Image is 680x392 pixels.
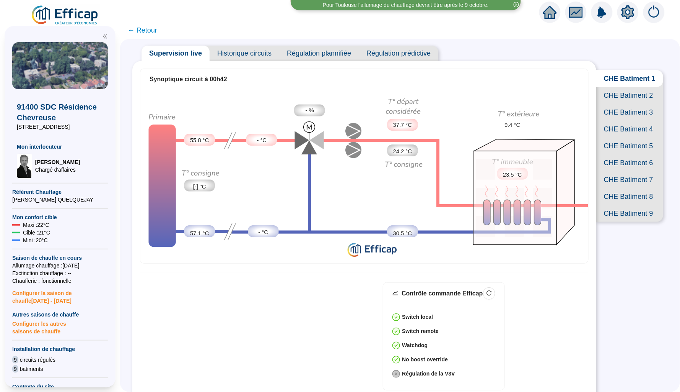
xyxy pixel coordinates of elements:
[150,75,579,84] div: Synoptique circuit à 00h42
[31,5,100,26] img: efficap energie logo
[35,158,80,166] span: [PERSON_NAME]
[12,188,108,196] span: Référent Chauffage
[12,311,108,318] span: Autres saisons de chauffe
[402,371,455,377] strong: Régulation de la V3V
[306,106,314,115] span: - %
[359,46,438,61] span: Régulation prédictive
[591,2,613,23] img: alerts
[596,121,663,138] span: CHE Batiment 4
[621,5,635,19] span: setting
[392,328,400,335] span: check-circle
[190,229,209,238] span: 57.1 °C
[402,289,483,298] div: Contrôle commande Efficap
[596,87,663,104] span: CHE Batiment 2
[259,228,268,236] span: - °C
[12,213,108,221] span: Mon confort cible
[12,383,108,390] span: Contexte du site
[140,90,588,261] img: circuit-supervision.724c8d6b72cc0638e748.png
[393,121,412,129] span: 37.7 °C
[12,269,108,277] span: Exctinction chauffage : --
[17,102,103,123] span: 91400 SDC Résidence Chevreuse
[393,229,412,238] span: 30.5 °C
[23,229,50,236] span: Cible : 21 °C
[596,104,663,121] span: CHE Batiment 3
[323,1,489,9] div: Pour Toulouse l'allumage du chauffage devrait être après le 9 octobre.
[12,262,108,269] span: Allumage chauffage : [DATE]
[402,328,439,334] strong: Switch remote
[20,365,43,373] span: batiments
[392,313,400,321] span: check-circle
[402,356,448,362] strong: No boost override
[23,221,49,229] span: Maxi : 22 °C
[392,356,400,364] span: check-circle
[12,365,18,373] span: 9
[12,318,108,335] span: Configurer les autres saisons de chauffe
[12,356,18,364] span: 9
[596,171,663,188] span: CHE Batiment 7
[35,166,80,174] span: Chargé d'affaires
[596,154,663,171] span: CHE Batiment 6
[514,2,519,7] span: close-circle
[596,205,663,222] span: CHE Batiment 9
[257,136,267,144] span: - °C
[392,370,400,378] span: close-circle
[569,5,583,19] span: fund
[12,254,108,262] span: Saison de chauffe en cours
[12,196,108,203] span: [PERSON_NAME] QUELQUEJAY
[392,290,399,296] span: stock
[12,345,108,353] span: Installation de chauffage
[210,46,279,61] span: Historique circuits
[190,136,209,144] span: 55.8 °C
[504,121,520,129] span: 9.4 °C
[140,90,588,261] div: Synoptique
[17,154,32,178] img: Chargé d'affaires
[279,46,359,61] span: Régulation plannifiée
[17,123,103,131] span: [STREET_ADDRESS]
[392,342,400,349] span: check-circle
[142,46,210,61] span: Supervision live
[128,25,157,36] span: ← Retour
[193,182,206,191] span: [-] °C
[12,285,108,305] span: Configurer la saison de chauffe [DATE] - [DATE]
[102,34,108,39] span: double-left
[23,236,48,244] span: Mini : 20 °C
[402,314,433,320] strong: Switch local
[402,342,428,348] strong: Watchdog
[596,188,663,205] span: CHE Batiment 8
[596,138,663,154] span: CHE Batiment 5
[486,290,492,296] span: reload
[17,143,103,151] span: Mon interlocuteur
[643,2,665,23] img: alerts
[543,5,557,19] span: home
[596,70,663,87] span: CHE Batiment 1
[20,356,55,364] span: circuits régulés
[12,277,108,285] span: Chaufferie : fonctionnelle
[393,147,412,156] span: 24.2 °C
